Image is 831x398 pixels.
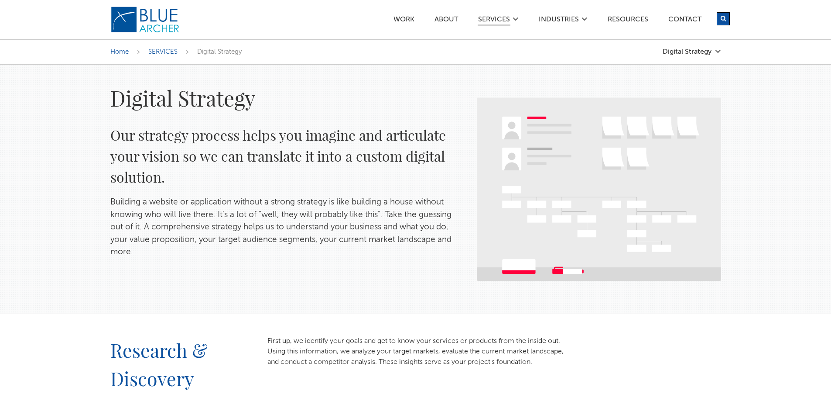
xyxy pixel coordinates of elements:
a: Contact [668,16,702,25]
img: Digital Strategy [477,97,721,281]
a: Home [110,48,129,55]
h2: Our strategy process helps you imagine and articulate your vision so we can translate it into a c... [110,125,459,187]
a: Work [393,16,415,25]
p: Building a website or application without a strong strategy is like building a house without know... [110,196,459,259]
img: Blue Archer Logo [110,6,180,33]
h1: Digital Strategy [110,84,459,111]
a: Industries [538,16,579,25]
a: SERVICES [148,48,178,55]
p: First up, we identify your goals and get to know your services or products from the inside out. U... [267,336,564,367]
span: Digital Strategy [197,48,242,55]
a: Resources [607,16,649,25]
a: ABOUT [434,16,458,25]
a: SERVICES [478,16,510,26]
a: Digital Strategy [634,48,721,55]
